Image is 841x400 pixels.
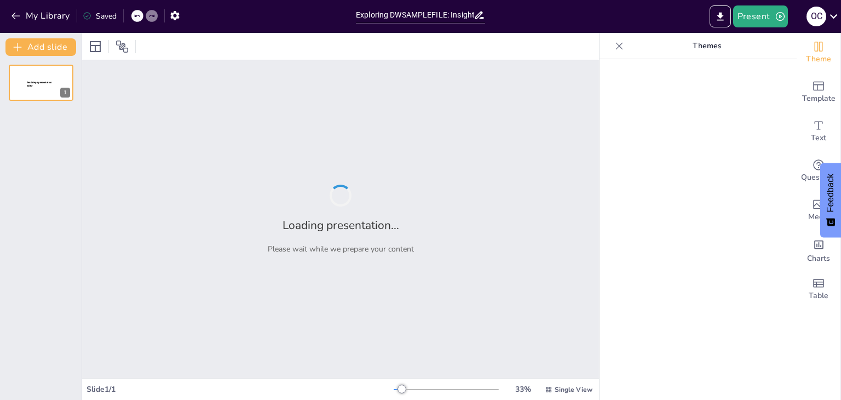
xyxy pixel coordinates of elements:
div: Add charts and graphs [797,230,840,270]
p: Please wait while we prepare your content [268,244,414,254]
button: Export to PowerPoint [710,5,731,27]
div: Slide 1 / 1 [87,384,394,395]
span: Questions [801,172,837,184]
span: Feedback [826,174,836,212]
div: 1 [9,65,73,101]
button: My Library [8,7,74,25]
div: Add a table [797,270,840,309]
button: O C [807,5,826,27]
div: Get real-time input from your audience [797,151,840,191]
div: Add ready made slides [797,72,840,112]
span: Table [809,290,828,302]
button: Add slide [5,38,76,56]
div: 1 [60,88,70,98]
div: Change the overall theme [797,33,840,72]
button: Present [733,5,788,27]
span: Template [802,93,836,105]
div: O C [807,7,826,26]
span: Position [116,40,129,53]
h2: Loading presentation... [283,218,399,233]
div: Layout [87,38,104,55]
div: Add images, graphics, shapes or video [797,191,840,230]
span: Single View [555,385,592,394]
span: Charts [807,253,830,265]
span: Media [808,211,830,223]
span: Sendsteps presentation editor [27,81,52,87]
div: Saved [83,11,117,21]
p: Themes [628,33,786,59]
span: Theme [806,53,831,65]
span: Text [811,132,826,144]
button: Feedback - Show survey [820,163,841,237]
div: Add text boxes [797,112,840,151]
div: 33 % [510,384,536,395]
input: Insert title [356,7,474,23]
